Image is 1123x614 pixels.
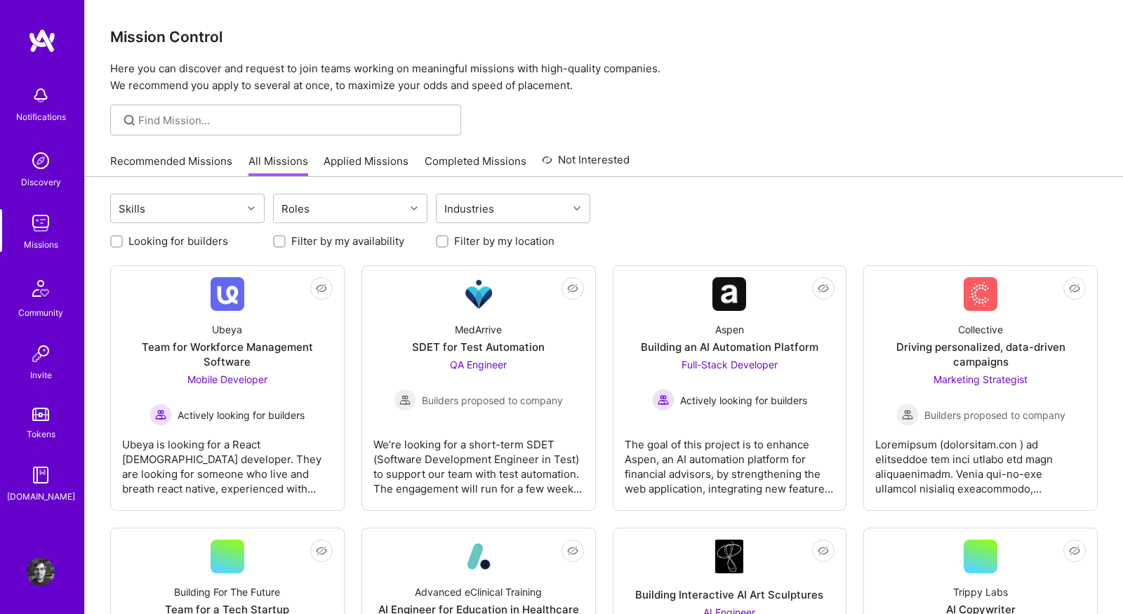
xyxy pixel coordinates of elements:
a: Company LogoAspenBuilding an AI Automation PlatformFull-Stack Developer Actively looking for buil... [625,277,835,499]
i: icon Chevron [248,205,255,212]
div: [DOMAIN_NAME] [7,489,75,504]
a: Company LogoMedArriveSDET for Test AutomationQA Engineer Builders proposed to companyBuilders pro... [373,277,584,499]
a: Company LogoCollectiveDriving personalized, data-driven campaignsMarketing Strategist Builders pr... [875,277,1086,499]
input: Find Mission... [138,113,451,128]
span: Actively looking for builders [178,408,305,422]
img: Builders proposed to company [896,403,919,426]
div: Industries [441,199,498,219]
a: Recommended Missions [110,154,232,177]
div: Collective [958,322,1003,337]
img: teamwork [27,209,55,237]
div: Notifications [16,109,66,124]
div: Discovery [21,175,61,189]
img: guide book [27,461,55,489]
img: logo [28,28,56,53]
i: icon EyeClosed [567,545,578,556]
a: User Avatar [23,558,58,586]
img: Company Logo [964,277,997,311]
label: Filter by my availability [291,234,404,248]
div: Aspen [715,322,744,337]
img: tokens [32,408,49,421]
img: discovery [27,147,55,175]
a: Completed Missions [425,154,526,177]
div: Building Interactive AI Art Sculptures [635,587,823,602]
div: The goal of this project is to enhance Aspen, an AI automation platform for financial advisors, b... [625,426,835,496]
div: Tokens [27,427,55,441]
img: Invite [27,340,55,368]
div: Team for Workforce Management Software [122,340,333,369]
i: icon EyeClosed [818,545,829,556]
img: Actively looking for builders [149,403,172,426]
i: icon EyeClosed [316,283,327,294]
div: Skills [115,199,149,219]
div: Trippy Labs [953,585,1008,599]
div: Ubeya [212,322,242,337]
i: icon EyeClosed [1069,283,1080,294]
i: icon EyeClosed [818,283,829,294]
a: Applied Missions [324,154,408,177]
span: Builders proposed to company [924,408,1065,422]
span: Mobile Developer [187,373,267,385]
p: Here you can discover and request to join teams working on meaningful missions with high-quality ... [110,60,1098,94]
div: Building an AI Automation Platform [641,340,818,354]
div: Missions [24,237,58,252]
span: Builders proposed to company [422,393,563,408]
div: Loremipsum (dolorsitam.con ) ad elitseddoe tem inci utlabo etd magn aliquaenimadm. Venia qui-no-e... [875,426,1086,496]
span: Full-Stack Developer [682,359,778,371]
div: Community [18,305,63,320]
i: icon EyeClosed [567,283,578,294]
a: Not Interested [542,152,630,177]
span: Marketing Strategist [933,373,1028,385]
img: User Avatar [27,558,55,586]
img: Company Logo [462,540,496,573]
i: icon EyeClosed [316,545,327,556]
img: Company Logo [462,277,496,311]
div: Building For The Future [174,585,280,599]
img: Community [24,272,58,305]
a: Company LogoUbeyaTeam for Workforce Management SoftwareMobile Developer Actively looking for buil... [122,277,333,499]
div: MedArrive [455,322,502,337]
a: All Missions [248,154,308,177]
div: Roles [278,199,313,219]
label: Looking for builders [128,234,228,248]
img: Company Logo [715,540,743,573]
i: icon SearchGrey [121,112,138,128]
div: Invite [30,368,52,382]
div: We’re looking for a short-term SDET (Software Development Engineer in Test) to support our team w... [373,426,584,496]
div: Ubeya is looking for a React [DEMOGRAPHIC_DATA] developer. They are looking for someone who live ... [122,426,333,496]
img: bell [27,81,55,109]
label: Filter by my location [454,234,554,248]
div: Driving personalized, data-driven campaigns [875,340,1086,369]
span: QA Engineer [450,359,507,371]
i: icon Chevron [573,205,580,212]
img: Company Logo [712,277,746,311]
i: icon Chevron [411,205,418,212]
i: icon EyeClosed [1069,545,1080,556]
h3: Mission Control [110,28,1098,46]
img: Builders proposed to company [394,389,416,411]
div: SDET for Test Automation [412,340,545,354]
img: Actively looking for builders [652,389,675,411]
div: Advanced eClinical Training [415,585,542,599]
span: Actively looking for builders [680,393,807,408]
img: Company Logo [211,277,244,311]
